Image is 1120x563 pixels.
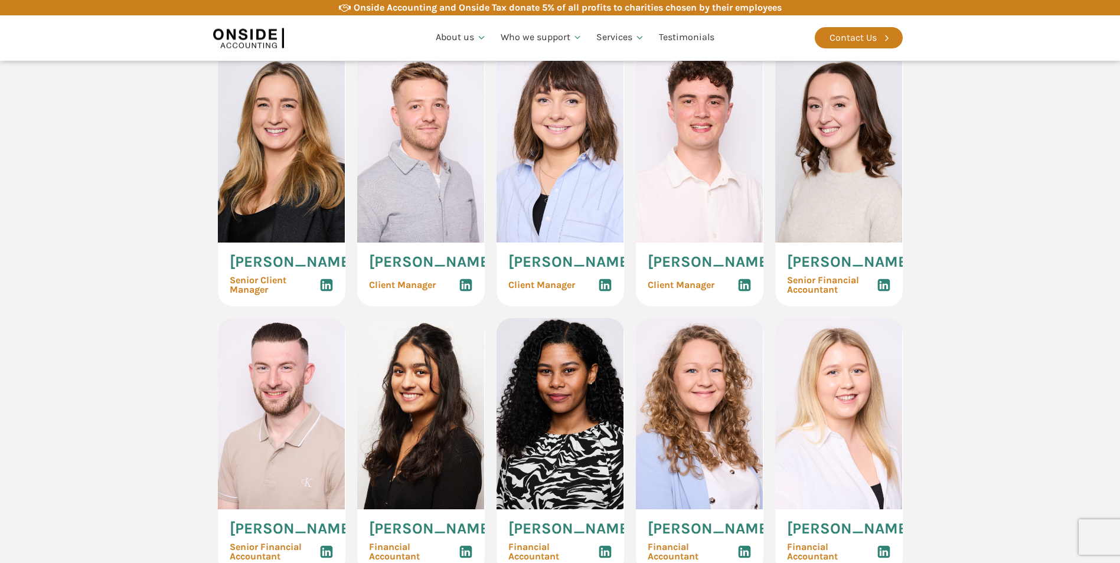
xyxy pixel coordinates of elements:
[369,280,436,290] span: Client Manager
[230,276,319,294] span: Senior Client Manager
[429,18,494,58] a: About us
[815,27,903,48] a: Contact Us
[652,18,721,58] a: Testimonials
[648,542,737,561] span: Financial Accountant
[508,280,575,290] span: Client Manager
[213,24,284,51] img: Onside Accounting
[787,542,877,561] span: Financial Accountant
[648,521,773,536] span: [PERSON_NAME]
[508,542,598,561] span: Financial Accountant
[369,542,459,561] span: Financial Accountant
[230,542,319,561] span: Senior Financial Accountant
[787,254,912,270] span: [PERSON_NAME]
[787,521,912,536] span: [PERSON_NAME]
[508,254,634,270] span: [PERSON_NAME]
[589,18,652,58] a: Services
[369,254,494,270] span: [PERSON_NAME]
[830,30,877,45] div: Contact Us
[230,521,355,536] span: [PERSON_NAME]
[369,521,494,536] span: [PERSON_NAME]
[494,18,590,58] a: Who we support
[787,276,877,294] span: Senior Financial Accountant
[648,280,714,290] span: Client Manager
[648,254,773,270] span: [PERSON_NAME]
[230,254,355,270] span: [PERSON_NAME]
[508,521,634,536] span: [PERSON_NAME]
